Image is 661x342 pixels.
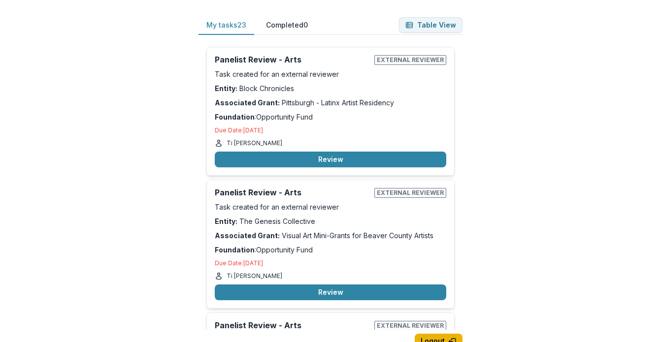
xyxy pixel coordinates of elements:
strong: Associated Grant: [215,98,280,107]
p: : Opportunity Fund [215,245,446,255]
p: Ti [PERSON_NAME] [227,272,282,280]
p: Task created for an external reviewer [215,202,446,212]
strong: Foundation [215,246,255,254]
h2: Panelist Review - Arts [215,55,370,64]
p: Due Date: [DATE] [215,259,446,268]
span: External reviewer [374,55,446,65]
p: Block Chronicles [215,83,446,93]
strong: Entity: [215,217,237,225]
p: : Opportunity Fund [215,112,446,122]
button: Table View [399,17,463,33]
button: Completed 0 [258,16,316,35]
span: External reviewer [374,188,446,198]
p: Ti [PERSON_NAME] [227,139,282,148]
strong: Associated Grant: [215,231,280,240]
strong: Entity: [215,84,237,93]
p: Visual Art Mini-Grants for Beaver County Artists [215,230,446,241]
button: Review [215,284,446,300]
p: Task created for an external reviewer [215,69,446,79]
p: The Genesis Collective [215,216,446,226]
h2: Panelist Review - Arts [215,321,370,330]
p: Pittsburgh - Latinx Artist Residency [215,97,446,108]
strong: Foundation [215,113,255,121]
button: Review [215,152,446,167]
h2: Panelist Review - Arts [215,188,370,197]
span: External reviewer [374,321,446,331]
p: Due Date: [DATE] [215,126,446,135]
button: My tasks 23 [198,16,254,35]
